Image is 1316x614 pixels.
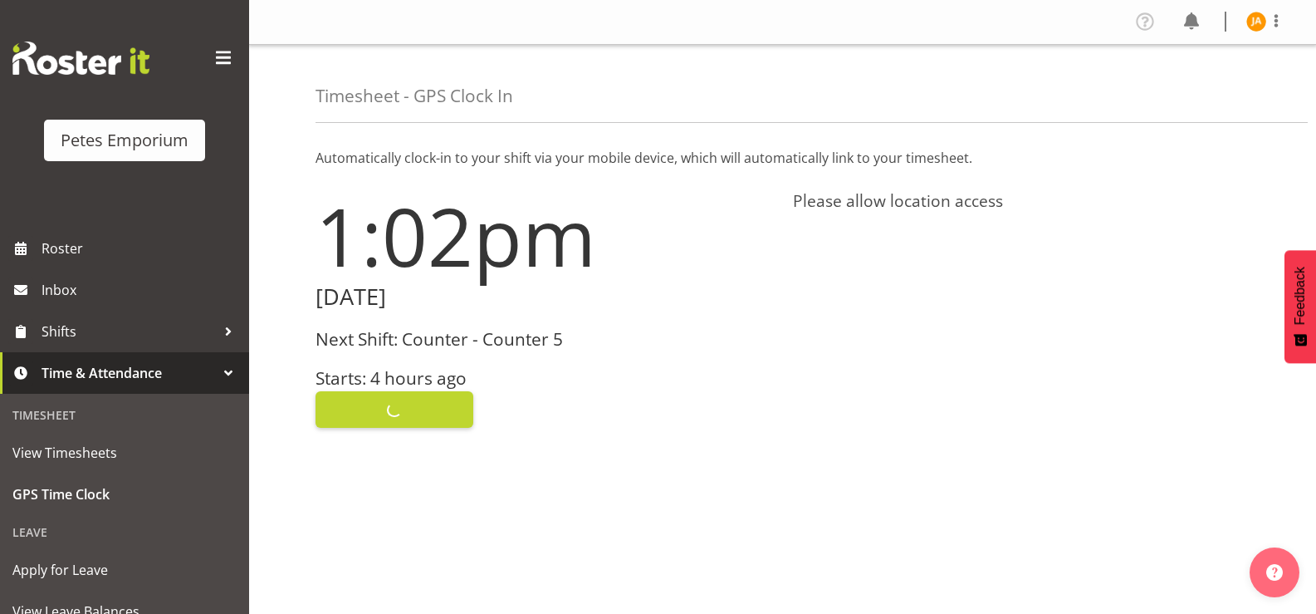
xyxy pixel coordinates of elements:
[793,191,1250,211] h4: Please allow location access
[316,86,513,106] h4: Timesheet - GPS Clock In
[12,482,237,507] span: GPS Time Clock
[12,42,149,75] img: Rosterit website logo
[316,284,773,310] h2: [DATE]
[61,128,188,153] div: Petes Emporium
[1284,250,1316,363] button: Feedback - Show survey
[316,330,773,349] h3: Next Shift: Counter - Counter 5
[42,361,216,386] span: Time & Attendance
[4,474,245,515] a: GPS Time Clock
[316,191,773,281] h1: 1:02pm
[4,398,245,432] div: Timesheet
[4,549,245,591] a: Apply for Leave
[42,236,241,261] span: Roster
[1293,267,1308,325] span: Feedback
[316,369,773,388] h3: Starts: 4 hours ago
[12,440,237,465] span: View Timesheets
[1266,564,1283,581] img: help-xxl-2.png
[42,278,241,302] span: Inbox
[12,558,237,582] span: Apply for Leave
[1246,12,1266,32] img: jeseryl-armstrong10788.jpg
[4,515,245,549] div: Leave
[316,148,1250,168] p: Automatically clock-in to your shift via your mobile device, which will automatically link to you...
[42,319,216,344] span: Shifts
[4,432,245,474] a: View Timesheets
